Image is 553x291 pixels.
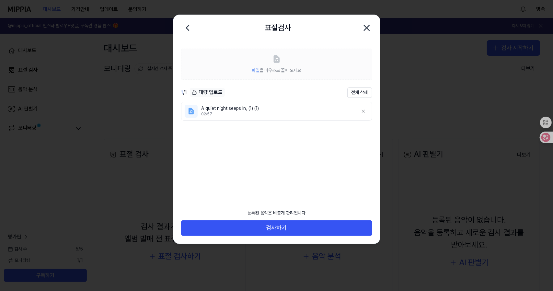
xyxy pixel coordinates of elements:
[252,68,301,73] span: 을 마우스로 끌어 오세요
[202,105,353,112] div: A quiet night seeps in, (1) (1)
[190,88,225,97] button: 대량 업로드
[181,89,183,96] span: 1
[202,111,353,117] div: 02:57
[181,220,372,236] button: 검사하기
[244,206,310,220] div: 등록된 음악은 비공개 관리됩니다
[252,68,259,73] span: 파일
[347,87,372,98] button: 전체 삭제
[181,89,187,97] div: / 1
[265,22,291,34] h2: 표절검사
